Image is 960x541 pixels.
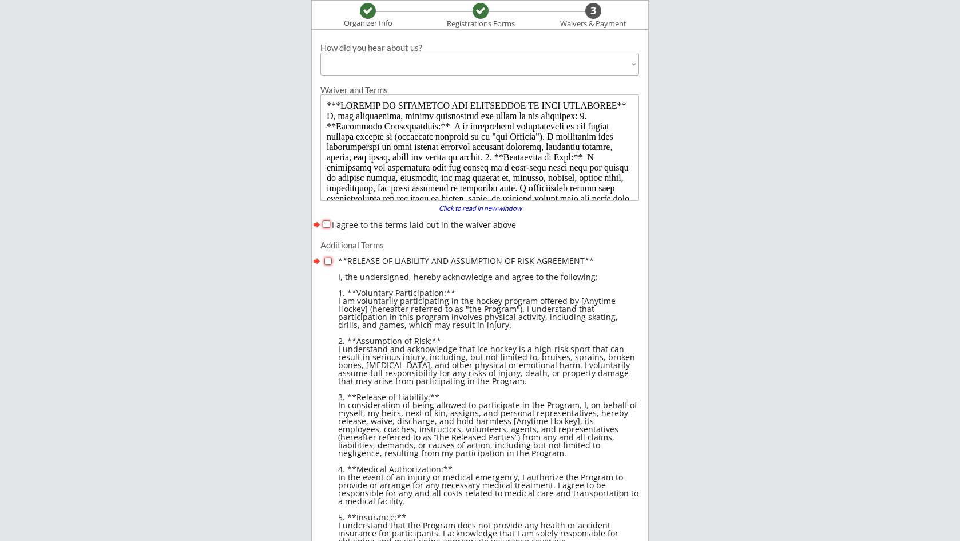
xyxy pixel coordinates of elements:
label: I agree to the terms laid out in the waiver above [332,219,516,230]
button: forward [312,255,322,267]
div: Click to read in new window [431,205,529,212]
div: 3 [585,5,601,17]
div: Organizer Info [336,19,399,28]
button: forward [312,219,322,230]
div: How did you hear about us? [320,44,639,52]
div: Waiver and Terms [320,86,639,94]
a: Click to read in new window [431,205,529,214]
div: Waivers & Payment [554,19,633,29]
div: Additional Terms [320,241,639,250]
body: ***LOREMIP DO SITAMETCO ADI ELITSEDDOE TE INCI UTLABOREE** D, mag aliquaenima, minimv quisnostrud... [5,5,314,324]
div: Registrations Forms [441,19,520,29]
